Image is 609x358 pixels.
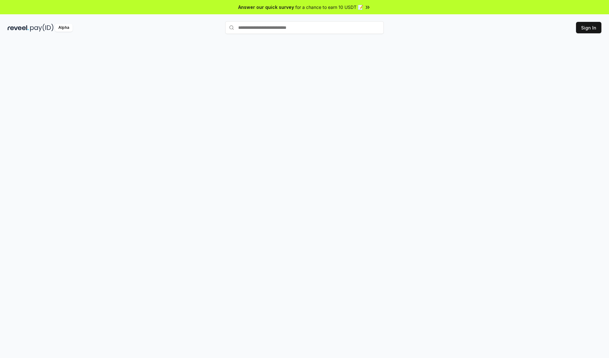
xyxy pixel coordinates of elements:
span: for a chance to earn 10 USDT 📝 [295,4,363,10]
img: reveel_dark [8,24,29,32]
span: Answer our quick survey [238,4,294,10]
div: Alpha [55,24,73,32]
button: Sign In [576,22,601,33]
img: pay_id [30,24,54,32]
